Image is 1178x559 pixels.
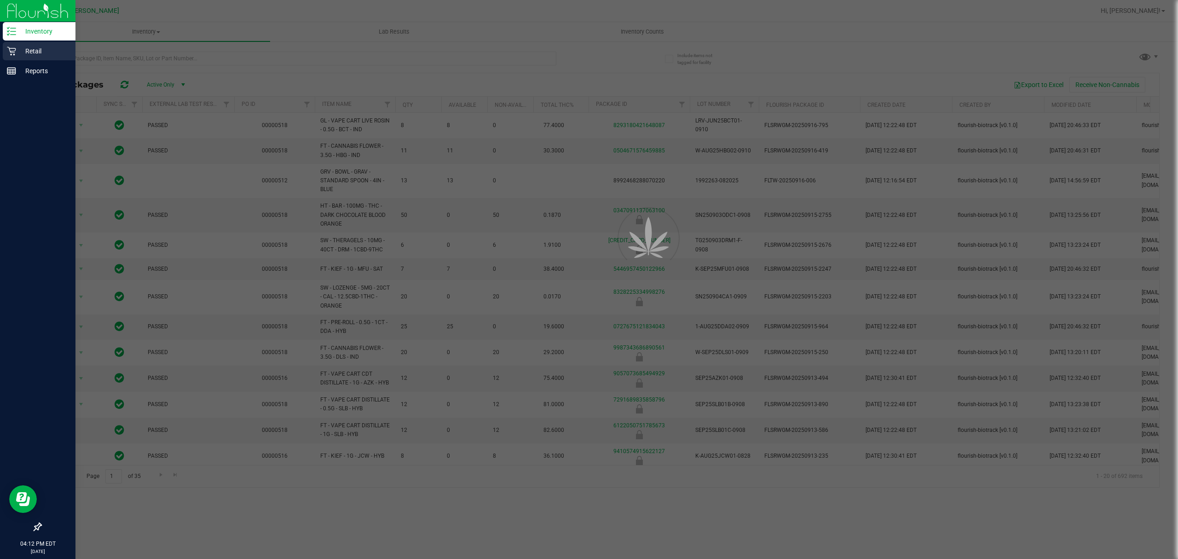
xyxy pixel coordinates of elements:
p: Reports [16,65,71,76]
p: 04:12 PM EDT [4,540,71,548]
inline-svg: Reports [7,66,16,76]
p: [DATE] [4,548,71,555]
inline-svg: Inventory [7,27,16,36]
iframe: Resource center [9,485,37,513]
p: Retail [16,46,71,57]
inline-svg: Retail [7,47,16,56]
p: Inventory [16,26,71,37]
